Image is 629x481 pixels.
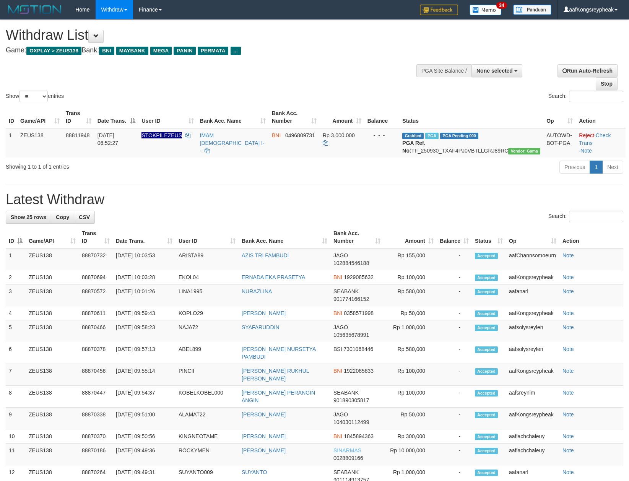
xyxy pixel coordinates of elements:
[116,47,148,55] span: MAYBANK
[333,368,342,374] span: BNI
[6,429,26,444] td: 10
[138,106,197,128] th: User ID: activate to sort column ascending
[399,106,543,128] th: Status
[472,226,506,248] th: Status: activate to sort column ascending
[113,342,176,364] td: [DATE] 09:57:13
[548,91,623,102] label: Search:
[239,226,330,248] th: Bank Acc. Name: activate to sort column ascending
[174,47,195,55] span: PANIN
[176,270,239,284] td: EKOL04
[562,310,574,316] a: Note
[79,386,113,408] td: 88870447
[200,132,265,154] a: IMAM [DEMOGRAPHIC_DATA] I--
[26,47,81,55] span: OXPLAY > ZEUS138
[176,408,239,429] td: ALAMAT22
[333,447,361,453] span: SINARMAS
[475,412,498,418] span: Accepted
[471,64,522,77] button: None selected
[98,132,119,146] span: [DATE] 06:52:27
[437,284,472,306] td: -
[242,411,286,418] a: [PERSON_NAME]
[6,128,17,158] td: 1
[437,270,472,284] td: -
[384,226,437,248] th: Amount: activate to sort column ascending
[6,444,26,465] td: 11
[330,226,384,248] th: Bank Acc. Number: activate to sort column ascending
[11,214,46,220] span: Show 25 rows
[562,288,574,294] a: Note
[26,444,79,465] td: ZEUS138
[333,411,348,418] span: JAGO
[6,306,26,320] td: 4
[79,444,113,465] td: 88870186
[26,270,79,284] td: ZEUS138
[26,364,79,386] td: ZEUS138
[26,248,79,270] td: ZEUS138
[176,226,239,248] th: User ID: activate to sort column ascending
[6,47,412,54] h4: Game: Bank:
[6,248,26,270] td: 1
[496,2,507,9] span: 34
[176,248,239,270] td: ARISTA89
[579,132,611,146] a: Check Trans
[384,270,437,284] td: Rp 100,000
[384,429,437,444] td: Rp 300,000
[562,469,574,475] a: Note
[506,386,559,408] td: aafsreynim
[26,342,79,364] td: ZEUS138
[333,346,342,352] span: BSI
[113,386,176,408] td: [DATE] 09:54:37
[506,284,559,306] td: aafanarl
[242,288,272,294] a: NURAZLINA
[6,364,26,386] td: 7
[79,342,113,364] td: 88870378
[437,444,472,465] td: -
[6,226,26,248] th: ID: activate to sort column descending
[26,320,79,342] td: ZEUS138
[437,364,472,386] td: -
[437,248,472,270] td: -
[320,106,364,128] th: Amount: activate to sort column ascending
[475,390,498,396] span: Accepted
[79,320,113,342] td: 88870466
[79,226,113,248] th: Trans ID: activate to sort column ascending
[548,211,623,222] label: Search:
[476,68,513,74] span: None selected
[6,160,256,171] div: Showing 1 to 1 of 1 entries
[543,128,576,158] td: AUTOWD-BOT-PGA
[94,106,139,128] th: Date Trans.: activate to sort column descending
[333,252,348,258] span: JAGO
[506,342,559,364] td: aafsolysreylen
[513,5,551,15] img: panduan.png
[475,434,498,440] span: Accepted
[562,346,574,352] a: Note
[26,429,79,444] td: ZEUS138
[437,342,472,364] td: -
[399,128,543,158] td: TF_250930_TXAF4PJ0VBTLLGRJ89RC
[198,47,229,55] span: PERMATA
[384,364,437,386] td: Rp 100,000
[333,324,348,330] span: JAGO
[384,306,437,320] td: Rp 50,000
[384,342,437,364] td: Rp 580,000
[437,386,472,408] td: -
[242,252,289,258] a: AZIS TRI FAMBUDI
[176,364,239,386] td: PINCII
[242,433,286,439] a: [PERSON_NAME]
[440,133,478,139] span: PGA Pending
[437,320,472,342] td: -
[506,408,559,429] td: aafKongsreypheak
[242,310,286,316] a: [PERSON_NAME]
[576,106,626,128] th: Action
[231,47,241,55] span: ...
[74,211,95,224] a: CSV
[6,386,26,408] td: 8
[333,397,369,403] span: Copy 901890305817 to clipboard
[176,306,239,320] td: KOPLO29
[475,275,498,281] span: Accepted
[113,320,176,342] td: [DATE] 09:58:23
[141,132,182,138] span: Nama rekening ada tanda titik/strip, harap diedit
[437,306,472,320] td: -
[569,211,623,222] input: Search:
[150,47,172,55] span: MEGA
